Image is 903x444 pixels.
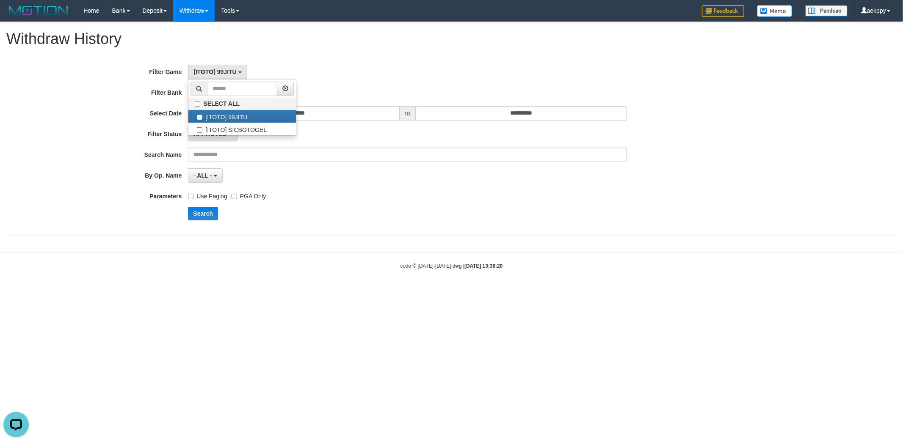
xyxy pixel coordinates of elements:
strong: [DATE] 13:38:20 [464,263,503,269]
input: SELECT ALL [195,101,200,107]
label: Use Paging [188,189,227,200]
label: [ITOTO] SICBOTOGEL [188,123,296,135]
label: [ITOTO] 99JITU [188,110,296,123]
span: [ITOTO] 99JITU [193,69,236,75]
img: Feedback.jpg [702,5,744,17]
button: Search [188,207,218,220]
small: code © [DATE]-[DATE] dwg | [400,263,503,269]
button: [ITOTO] 99JITU [188,65,247,79]
span: - ALL - [193,172,212,179]
input: [ITOTO] 99JITU [197,115,202,120]
button: Open LiveChat chat widget [3,3,29,29]
input: [ITOTO] SICBOTOGEL [197,127,202,133]
input: Use Paging [188,194,193,199]
label: PGA Only [232,189,266,200]
h1: Withdraw History [6,30,897,47]
input: PGA Only [232,194,237,199]
img: panduan.png [805,5,848,16]
button: - ALL - [188,168,222,183]
img: Button%20Memo.svg [757,5,793,17]
span: APPROVED [193,131,227,137]
label: SELECT ALL [188,98,296,110]
img: MOTION_logo.png [6,4,71,17]
span: to [400,106,416,121]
